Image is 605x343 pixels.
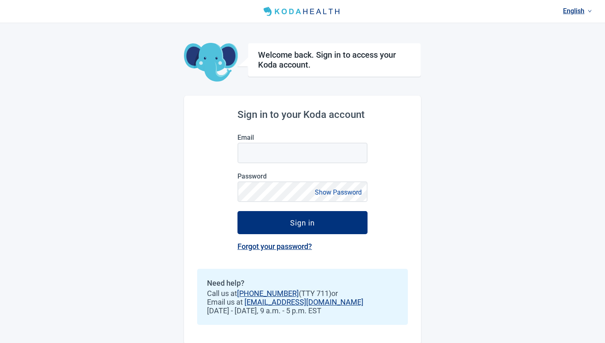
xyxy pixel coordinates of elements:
label: Password [237,172,368,180]
h1: Welcome back. Sign in to access your Koda account. [258,50,411,70]
a: Forgot your password? [237,242,312,251]
div: Sign in [290,218,315,227]
span: Email us at [207,298,398,306]
a: Current language: English [560,4,595,18]
button: Sign in [237,211,368,234]
h2: Need help? [207,279,398,287]
span: Call us at (TTY 711) or [207,289,398,298]
h2: Sign in to your Koda account [237,109,368,120]
label: Email [237,134,368,141]
img: Koda Elephant [184,43,238,82]
span: [DATE] - [DATE], 9 a.m. - 5 p.m. EST [207,306,398,315]
a: [PHONE_NUMBER] [237,289,299,298]
img: Koda Health [260,5,345,18]
span: down [588,9,592,13]
a: [EMAIL_ADDRESS][DOMAIN_NAME] [244,298,363,306]
button: Show Password [312,187,364,198]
